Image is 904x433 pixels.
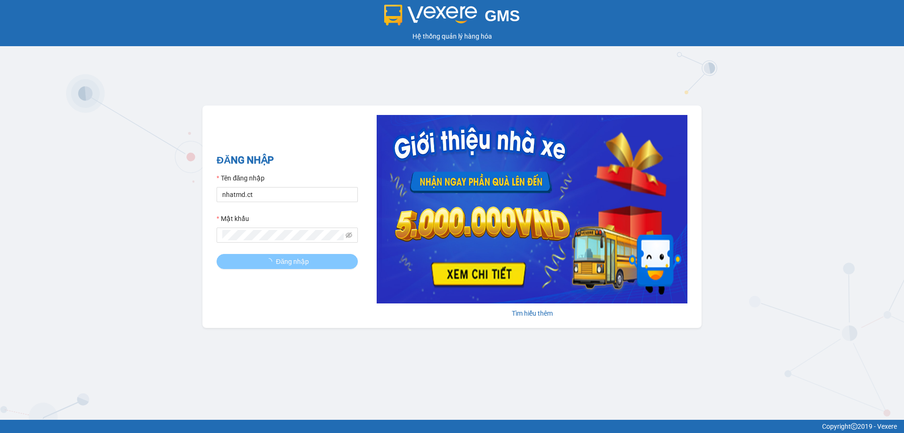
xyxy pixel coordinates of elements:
[222,230,344,240] input: Mật khẩu
[217,173,265,183] label: Tên đăng nhập
[217,213,249,224] label: Mật khẩu
[2,31,902,41] div: Hệ thống quản lý hàng hóa
[7,421,897,432] div: Copyright 2019 - Vexere
[384,14,520,22] a: GMS
[217,153,358,168] h2: ĐĂNG NHẬP
[377,308,687,319] div: Tìm hiểu thêm
[484,7,520,25] span: GMS
[266,258,276,265] span: loading
[276,256,309,267] span: Đăng nhập
[377,115,687,303] img: banner-0
[217,187,358,202] input: Tên đăng nhập
[851,423,857,430] span: copyright
[217,254,358,269] button: Đăng nhập
[346,232,352,238] span: eye-invisible
[384,5,477,25] img: logo 2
